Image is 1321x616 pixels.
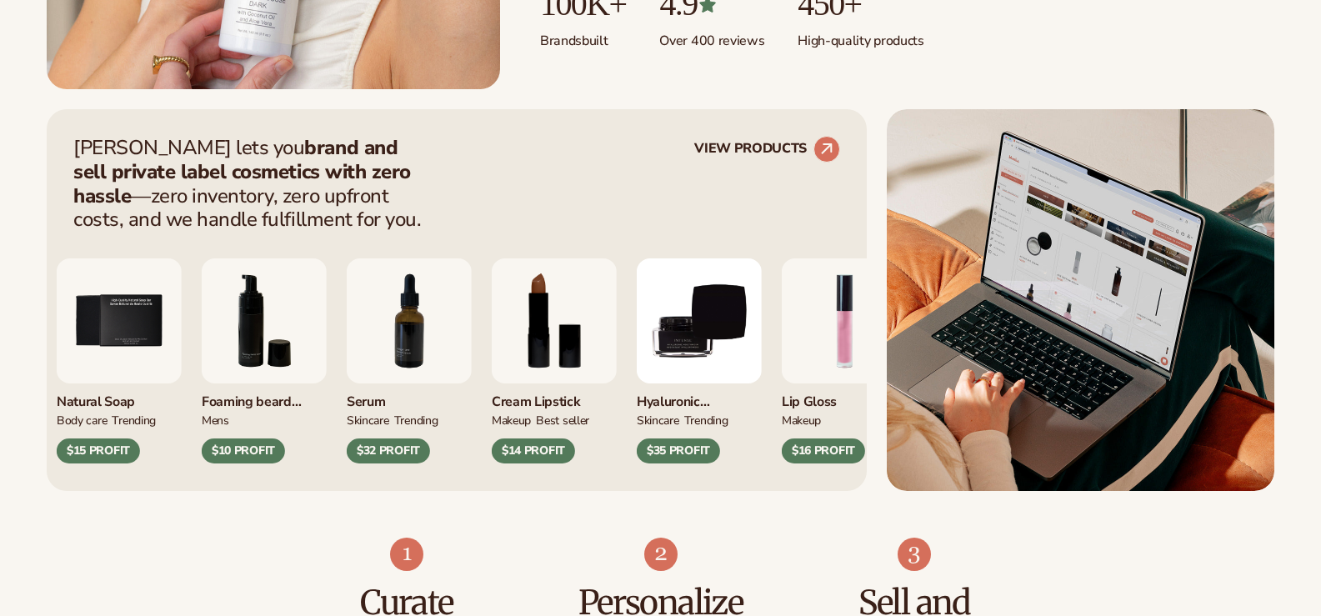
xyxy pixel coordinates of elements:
div: $14 PROFIT [492,438,575,463]
img: Foaming beard wash. [202,258,327,383]
img: Nature bar of soap. [57,258,182,383]
p: High-quality products [798,23,923,50]
div: Cream Lipstick [492,383,617,411]
img: Luxury cream lipstick. [492,258,617,383]
img: Shopify Image 7 [390,538,423,571]
div: BEST SELLER [536,411,589,428]
div: $10 PROFIT [202,438,285,463]
div: TRENDING [394,411,438,428]
img: Shopify Image 5 [887,109,1274,491]
div: $15 PROFIT [57,438,140,463]
div: $32 PROFIT [347,438,430,463]
p: Over 400 reviews [659,23,764,50]
div: 9 / 9 [637,258,762,463]
div: MAKEUP [782,411,821,428]
div: BODY Care [57,411,108,428]
img: Hyaluronic Moisturizer [637,258,762,383]
div: 6 / 9 [202,258,327,463]
div: Hyaluronic moisturizer [637,383,762,411]
p: Brands built [540,23,626,50]
div: Serum [347,383,472,411]
p: [PERSON_NAME] lets you —zero inventory, zero upfront costs, and we handle fulfillment for you. [73,136,432,232]
img: Shopify Image 8 [644,538,678,571]
div: $16 PROFIT [782,438,865,463]
div: Lip Gloss [782,383,907,411]
img: Pink lip gloss. [782,258,907,383]
div: TRENDING [684,411,728,428]
div: 1 / 9 [782,258,907,463]
div: mens [202,411,229,428]
div: $35 PROFIT [637,438,720,463]
strong: brand and sell private label cosmetics with zero hassle [73,134,411,209]
img: Shopify Image 9 [898,538,931,571]
div: Natural Soap [57,383,182,411]
div: MAKEUP [492,411,531,428]
div: TRENDING [112,411,156,428]
div: Foaming beard wash [202,383,327,411]
a: VIEW PRODUCTS [694,136,840,163]
div: 5 / 9 [57,258,182,463]
img: Collagen and retinol serum. [347,258,472,383]
div: 8 / 9 [492,258,617,463]
div: SKINCARE [637,411,679,428]
div: 7 / 9 [347,258,472,463]
div: SKINCARE [347,411,389,428]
